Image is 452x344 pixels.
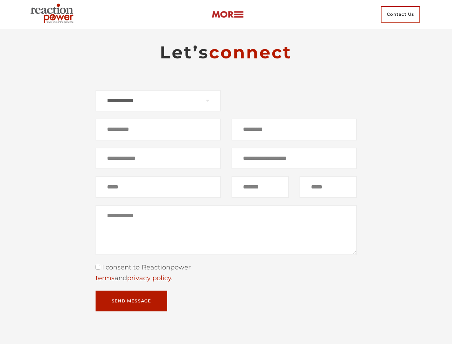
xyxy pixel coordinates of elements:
span: connect [209,42,292,63]
a: terms [96,274,115,282]
span: I consent to Reactionpower [100,263,191,271]
img: Executive Branding | Personal Branding Agency [28,1,79,27]
img: more-btn.png [212,10,244,19]
a: privacy policy. [127,274,172,282]
h2: Let’s [96,42,357,63]
span: Send Message [112,299,151,303]
button: Send Message [96,291,167,311]
div: and [96,273,357,284]
span: Contact Us [381,6,420,23]
form: Contact form [96,90,357,312]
